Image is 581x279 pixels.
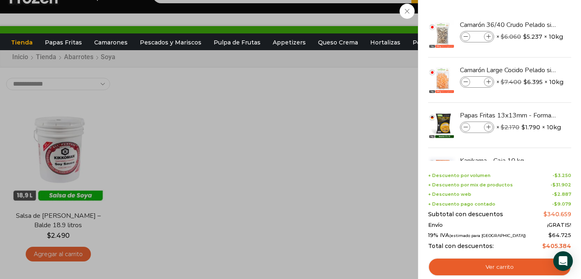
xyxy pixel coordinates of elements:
span: $ [554,201,557,207]
a: Camarón 36/40 Crudo Pelado sin Vena - Bronze - Caja 10 kg [460,20,557,29]
bdi: 6.060 [501,33,521,40]
a: Kanikama – Caja 10 kg [460,156,557,165]
span: - [552,173,571,178]
span: $ [501,78,504,86]
a: Queso Crema [314,35,362,50]
bdi: 1.790 [521,123,540,131]
bdi: 340.659 [543,210,571,218]
span: × × 10kg [496,122,561,133]
input: Product quantity [471,32,483,41]
a: Ver carrito [428,258,571,277]
bdi: 2.170 [501,124,519,131]
span: Subtotal con descuentos [428,211,503,218]
bdi: 405.384 [542,242,571,250]
a: Papas Fritas 13x13mm - Formato 1 kg - Caja 10 kg [460,111,557,120]
span: - [552,192,571,197]
span: $ [552,182,556,188]
bdi: 9.079 [554,201,571,207]
span: ¡GRATIS! [547,222,571,228]
a: Appetizers [269,35,310,50]
span: + Descuento web [428,192,471,197]
a: Pulpa de Frutas [210,35,265,50]
span: 19% IVA [428,232,526,239]
a: Papas Fritas [41,35,86,50]
bdi: 7.400 [501,78,521,86]
bdi: 6.395 [524,78,543,86]
a: Pollos [409,35,435,50]
a: Camarones [90,35,132,50]
span: + Descuento por mix de productos [428,182,513,188]
span: + Descuento pago contado [428,201,495,207]
span: $ [521,123,525,131]
bdi: 3.250 [554,173,571,178]
span: - [552,201,571,207]
span: $ [548,232,552,238]
span: $ [501,33,504,40]
span: $ [542,242,546,250]
bdi: 2.887 [554,191,571,197]
span: - [550,182,571,188]
span: $ [554,191,557,197]
span: $ [524,78,527,86]
input: Product quantity [471,123,483,132]
a: Pescados y Mariscos [136,35,205,50]
input: Product quantity [471,77,483,86]
span: $ [523,33,527,41]
bdi: 5.237 [523,33,542,41]
bdi: 31.902 [552,182,571,188]
a: Camarón Large Cocido Pelado sin Vena - Bronze - Caja 10 kg [460,66,557,75]
div: Open Intercom Messenger [553,251,573,271]
span: $ [554,173,558,178]
span: × × 10kg [496,31,563,42]
small: (estimado para [GEOGRAPHIC_DATA]) [449,233,526,238]
span: + Descuento por volumen [428,173,490,178]
span: $ [543,210,547,218]
span: 64.725 [548,232,571,238]
a: Hortalizas [366,35,404,50]
span: Envío [428,222,443,228]
a: Tienda [7,35,37,50]
span: × × 10kg [496,76,563,88]
span: $ [501,124,504,131]
span: Total con descuentos: [428,243,494,250]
